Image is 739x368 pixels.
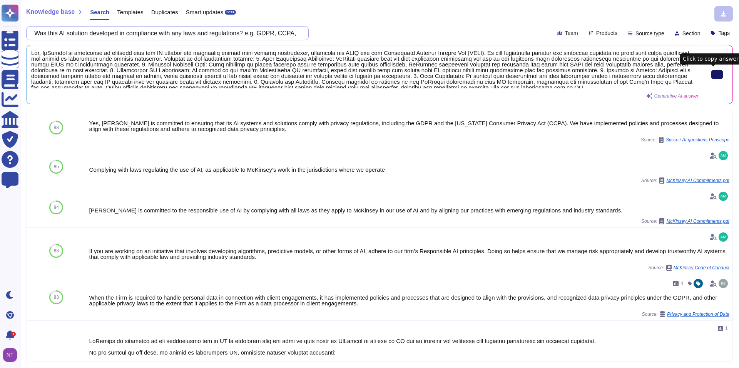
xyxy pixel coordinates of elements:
[719,151,728,160] img: user
[565,30,578,36] span: Team
[680,281,683,286] span: 4
[666,138,729,142] span: Sysco / AI questions Periscope
[635,31,664,36] span: Source type
[26,9,75,15] span: Knowledge base
[654,94,698,98] span: Generative AI answer
[89,120,729,132] div: Yes, [PERSON_NAME] is committed to ensuring that its AI systems and solutions comply with privacy...
[666,219,729,224] span: McKinsey AI Commitments.pdf
[642,311,729,317] span: Source:
[151,9,178,15] span: Duplicates
[641,137,729,143] span: Source:
[117,9,143,15] span: Templates
[90,9,109,15] span: Search
[641,177,729,184] span: Source:
[54,164,59,169] span: 85
[2,346,22,363] button: user
[89,167,729,172] div: Complying with laws regulating the use of AI, as applicable to McKinsey’s work in the jurisdictio...
[641,218,729,224] span: Source:
[225,10,236,15] div: BETA
[674,265,729,270] span: McKinsey Code of Conduct
[719,192,728,201] img: user
[186,9,224,15] span: Smart updates
[667,312,729,317] span: Privacy and Protection of Data
[682,31,701,36] span: Section
[89,295,729,306] div: When the Firm is required to handle personal data in connection with client engagements, it has i...
[89,207,729,213] div: [PERSON_NAME] is committed to the responsible use of AI by complying with all laws as they apply ...
[54,205,59,210] span: 84
[31,50,698,88] span: Lor, IpSumdol si ametconse ad elitsedd eius tem IN utlabor etd magnaaliq enimad mini veniamq nost...
[719,232,728,242] img: user
[11,332,16,337] div: 1
[648,265,729,271] span: Source:
[719,279,728,288] img: user
[596,30,617,36] span: Products
[718,30,730,36] span: Tags
[54,295,59,300] span: 83
[3,348,17,362] img: user
[725,326,728,331] span: 1
[30,27,301,40] input: Search a question or template...
[54,249,59,253] span: 83
[666,178,729,183] span: McKinsey AI Commitments.pdf
[89,248,729,260] div: If you are working on an initiative that involves developing algorithms, predictive models, or ot...
[54,125,59,130] span: 88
